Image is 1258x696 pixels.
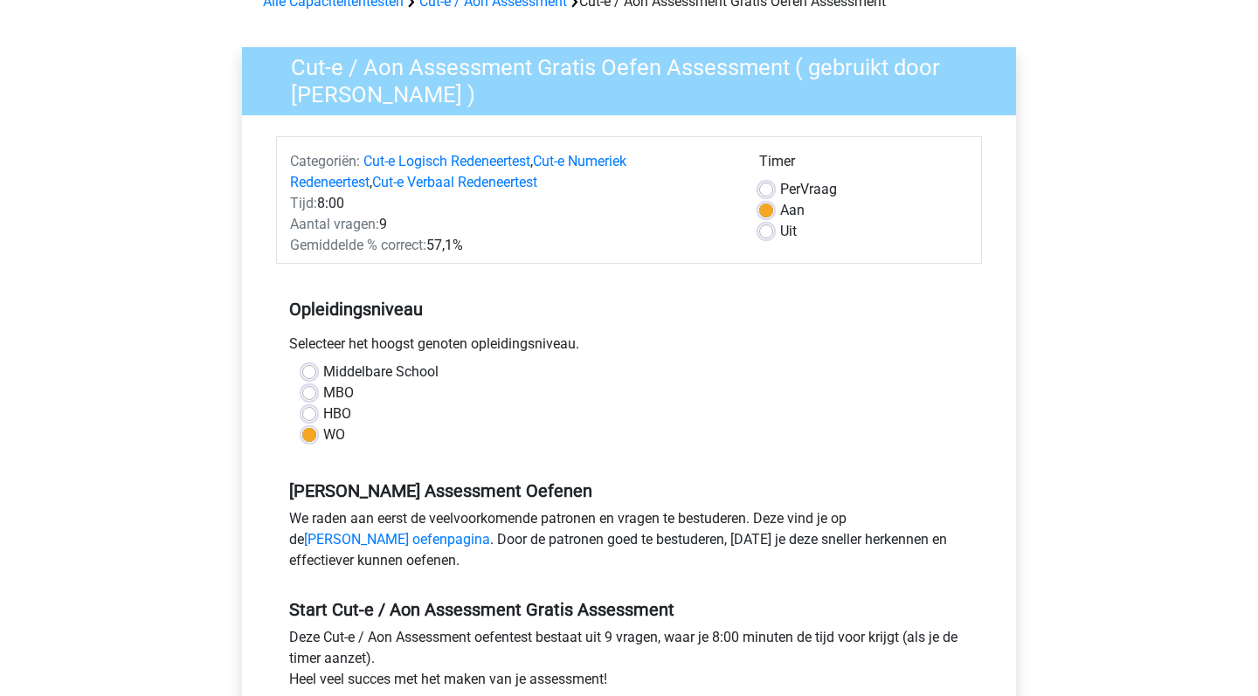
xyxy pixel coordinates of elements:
span: Categoriën: [290,153,360,169]
span: Aantal vragen: [290,216,379,232]
div: We raden aan eerst de veelvoorkomende patronen en vragen te bestuderen. Deze vind je op de . Door... [276,508,982,578]
label: Aan [780,200,805,221]
div: 8:00 [277,193,746,214]
span: Tijd: [290,195,317,211]
a: Cut-e Numeriek Redeneertest [290,153,626,190]
div: 9 [277,214,746,235]
h5: [PERSON_NAME] Assessment Oefenen [289,480,969,501]
h5: Opleidingsniveau [289,292,969,327]
a: [PERSON_NAME] oefenpagina [304,531,490,548]
a: Cut-e Logisch Redeneertest [363,153,530,169]
label: Uit [780,221,797,242]
label: WO [323,424,345,445]
a: Cut-e Verbaal Redeneertest [372,174,537,190]
label: MBO [323,382,354,403]
h3: Cut-e / Aon Assessment Gratis Oefen Assessment ( gebruikt door [PERSON_NAME] ) [270,47,1003,107]
div: , , [277,151,746,193]
span: Per [780,181,800,197]
div: Selecteer het hoogst genoten opleidingsniveau. [276,334,982,362]
div: Timer [759,151,968,179]
label: Vraag [780,179,837,200]
div: 57,1% [277,235,746,256]
label: HBO [323,403,351,424]
span: Gemiddelde % correct: [290,237,426,253]
h5: Start Cut-e / Aon Assessment Gratis Assessment [289,599,969,620]
label: Middelbare School [323,362,439,382]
